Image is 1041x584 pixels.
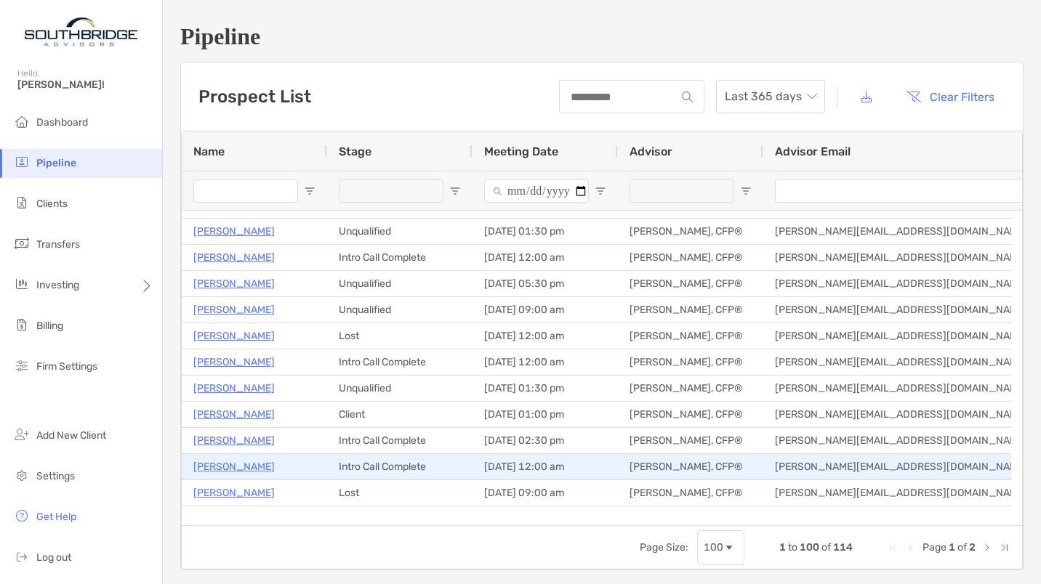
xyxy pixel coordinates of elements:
[198,86,311,107] h3: Prospect List
[618,376,763,401] div: [PERSON_NAME], CFP®
[484,145,558,158] span: Meeting Date
[630,145,672,158] span: Advisor
[193,458,275,476] a: [PERSON_NAME]
[36,470,75,482] span: Settings
[957,541,967,553] span: of
[779,541,786,553] span: 1
[327,480,473,506] div: Lost
[327,506,473,532] div: Intro Call Complete
[193,275,275,293] a: [PERSON_NAME]
[193,510,275,528] a: [PERSON_NAME]
[449,185,461,197] button: Open Filter Menu
[740,185,752,197] button: Open Filter Menu
[193,179,298,203] input: Name Filter Input
[36,551,71,564] span: Log out
[13,194,31,211] img: clients icon
[13,357,31,374] img: firm-settings icon
[969,541,976,553] span: 2
[473,219,618,244] div: [DATE] 01:30 pm
[618,245,763,270] div: [PERSON_NAME], CFP®
[193,222,275,240] a: [PERSON_NAME]
[36,360,97,373] span: Firm Settings
[775,145,851,158] span: Advisor Email
[193,484,275,502] a: [PERSON_NAME]
[618,428,763,453] div: [PERSON_NAME], CFP®
[895,81,1005,113] button: Clear Filters
[473,245,618,270] div: [DATE] 12:00 am
[327,297,473,323] div: Unqualified
[949,541,955,553] span: 1
[473,297,618,323] div: [DATE] 09:00 am
[618,480,763,506] div: [PERSON_NAME], CFP®
[327,402,473,427] div: Client
[704,541,723,553] div: 100
[193,301,275,319] a: [PERSON_NAME]
[473,323,618,349] div: [DATE] 12:00 am
[17,78,153,91] span: [PERSON_NAME]!
[905,542,917,553] div: Previous Page
[618,402,763,427] div: [PERSON_NAME], CFP®
[193,405,275,423] a: [PERSON_NAME]
[981,542,993,553] div: Next Page
[13,153,31,171] img: pipeline icon
[327,454,473,479] div: Intro Call Complete
[193,353,275,371] a: [PERSON_NAME]
[923,541,946,553] span: Page
[36,429,106,442] span: Add New Client
[327,271,473,296] div: Unqualified
[327,245,473,270] div: Intro Call Complete
[13,316,31,333] img: billing icon
[327,428,473,453] div: Intro Call Complete
[618,323,763,349] div: [PERSON_NAME], CFP®
[304,185,315,197] button: Open Filter Menu
[193,431,275,450] a: [PERSON_NAME]
[36,511,76,523] span: Get Help
[36,116,88,129] span: Dashboard
[473,271,618,296] div: [DATE] 05:30 pm
[193,248,275,267] a: [PERSON_NAME]
[13,113,31,130] img: dashboard icon
[473,428,618,453] div: [DATE] 02:30 pm
[473,349,618,375] div: [DATE] 12:00 am
[697,530,744,565] div: Page Size
[725,81,816,113] span: Last 365 days
[13,426,31,443] img: add_new_client icon
[36,320,63,332] span: Billing
[180,23,1024,50] h1: Pipeline
[833,541,853,553] span: 114
[999,542,1010,553] div: Last Page
[193,327,275,345] a: [PERSON_NAME]
[640,541,688,553] div: Page Size:
[339,145,371,158] span: Stage
[618,454,763,479] div: [PERSON_NAME], CFP®
[36,198,68,210] span: Clients
[473,506,618,532] div: [DATE] 05:00 pm
[618,219,763,244] div: [PERSON_NAME], CFP®
[13,235,31,252] img: transfers icon
[821,541,831,553] span: of
[595,185,606,197] button: Open Filter Menu
[13,466,31,484] img: settings icon
[36,279,79,291] span: Investing
[682,92,693,102] img: input icon
[473,376,618,401] div: [DATE] 01:30 pm
[618,506,763,532] div: [PERSON_NAME], CFP®
[327,376,473,401] div: Unqualified
[17,6,145,58] img: Zoe Logo
[618,349,763,375] div: [PERSON_NAME], CFP®
[484,179,589,203] input: Meeting Date Filter Input
[327,349,473,375] div: Intro Call Complete
[888,542,899,553] div: First Page
[327,219,473,244] div: Unqualified
[327,323,473,349] div: Lost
